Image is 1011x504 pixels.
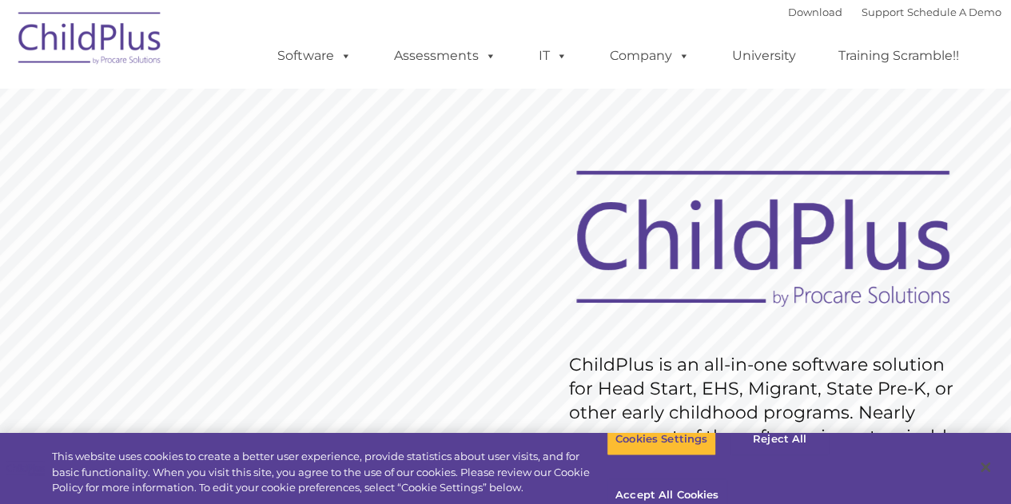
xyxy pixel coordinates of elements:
img: ChildPlus by Procare Solutions [10,1,170,81]
div: This website uses cookies to create a better user experience, provide statistics about user visit... [52,449,607,496]
button: Close [968,450,1003,485]
a: Support [862,6,904,18]
font: | [788,6,1001,18]
a: Schedule A Demo [907,6,1001,18]
button: Reject All [730,423,830,456]
a: Assessments [378,40,512,72]
a: University [716,40,812,72]
a: IT [523,40,583,72]
a: Software [261,40,368,72]
button: Cookies Settings [607,423,716,456]
a: Download [788,6,842,18]
a: Company [594,40,706,72]
a: Training Scramble!! [822,40,975,72]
